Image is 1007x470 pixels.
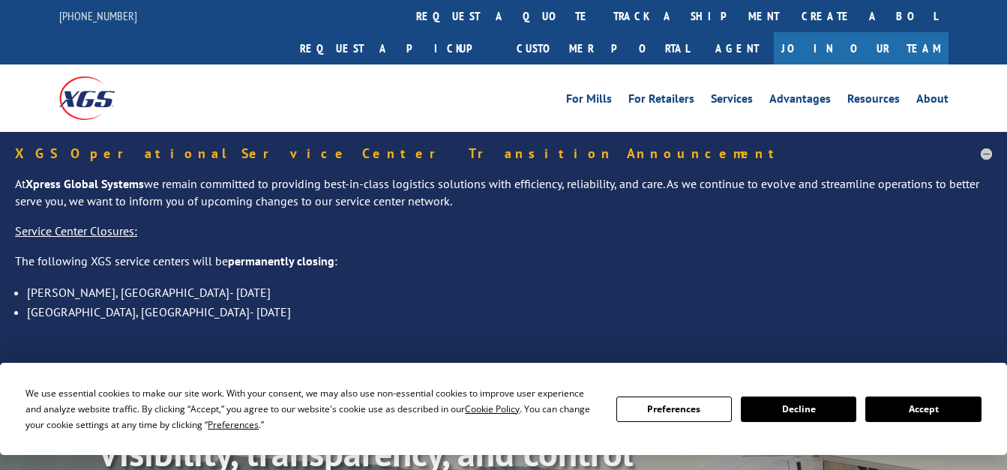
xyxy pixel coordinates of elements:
a: Join Our Team [774,32,949,64]
a: Customer Portal [505,32,700,64]
button: Accept [865,397,981,422]
button: Preferences [616,397,732,422]
a: Request a pickup [289,32,505,64]
a: [PHONE_NUMBER] [59,8,137,23]
li: [PERSON_NAME], [GEOGRAPHIC_DATA]- [DATE] [27,283,992,302]
div: We use essential cookies to make our site work. With your consent, we may also use non-essential ... [25,385,598,433]
span: Preferences [208,418,259,431]
a: Resources [847,93,900,109]
p: The following XGS service centers will be : [15,253,992,283]
a: Agent [700,32,774,64]
a: About [916,93,949,109]
strong: permanently closing [228,253,334,268]
h5: XGS Operational Service Center Transition Announcement [15,147,992,160]
a: For Retailers [628,93,694,109]
a: For Mills [566,93,612,109]
u: Service Center Closures: [15,223,137,238]
a: Advantages [769,93,831,109]
a: Services [711,93,753,109]
p: At we remain committed to providing best-in-class logistics solutions with efficiency, reliabilit... [15,175,992,223]
li: [GEOGRAPHIC_DATA], [GEOGRAPHIC_DATA]- [DATE] [27,302,992,322]
span: Cookie Policy [465,403,520,415]
strong: Xpress Global Systems [25,176,144,191]
button: Decline [741,397,856,422]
